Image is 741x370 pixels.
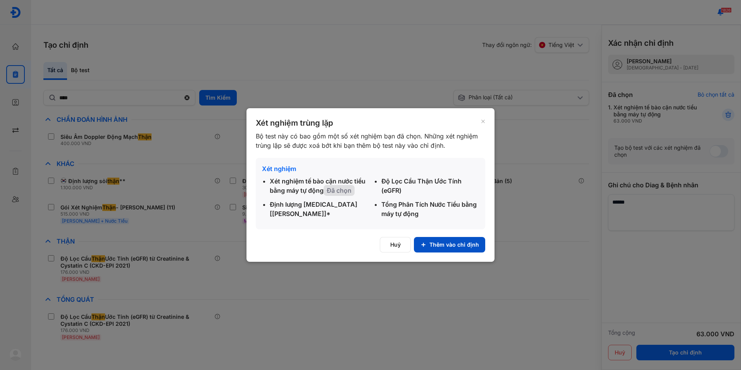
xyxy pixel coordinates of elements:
div: Tổng Phân Tích Nước Tiểu bằng máy tự động [381,200,479,218]
div: Xét nghiệm trùng lặp [256,118,481,128]
span: Đã chọn [324,185,355,196]
div: Định lượng [MEDICAL_DATA] [[PERSON_NAME]]* [270,200,367,218]
div: Bộ test này có bao gồm một số xét nghiệm bạn đã chọn. Những xét nghiệm trùng lặp sẽ được xoá bớt ... [256,131,481,150]
button: Huỷ [380,237,411,252]
div: Xét nghiệm [262,164,479,173]
button: Thêm vào chỉ định [414,237,485,252]
div: Độ Lọc Cầu Thận Ước Tính (eGFR) [381,176,479,195]
div: Xét nghiệm tế bào cặn nước tiểu bằng máy tự động [270,176,367,195]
